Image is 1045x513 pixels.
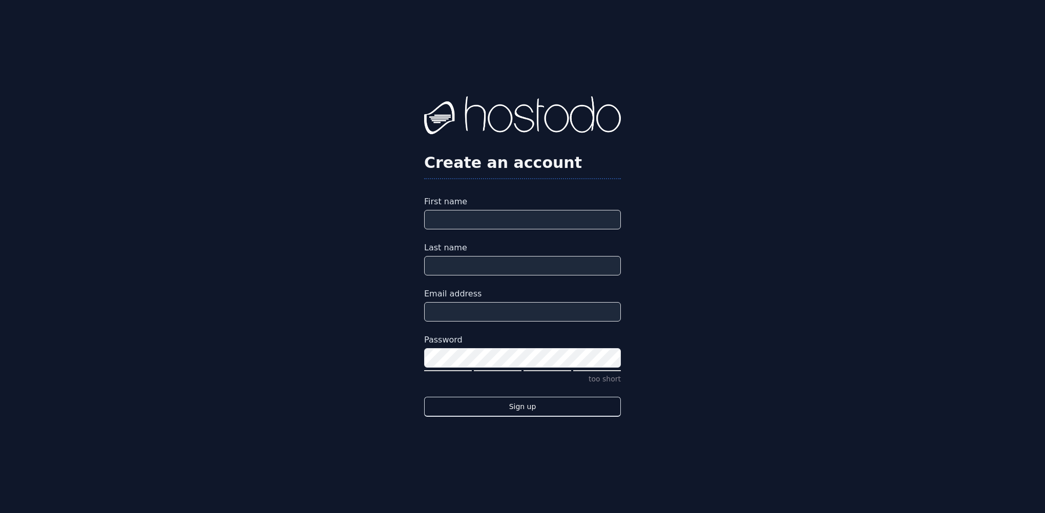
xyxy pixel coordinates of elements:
[424,288,621,300] label: Email address
[424,242,621,254] label: Last name
[424,154,621,172] h2: Create an account
[424,196,621,208] label: First name
[424,374,621,384] p: too short
[424,96,621,137] img: Hostodo
[424,334,621,346] label: Password
[424,397,621,417] button: Sign up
